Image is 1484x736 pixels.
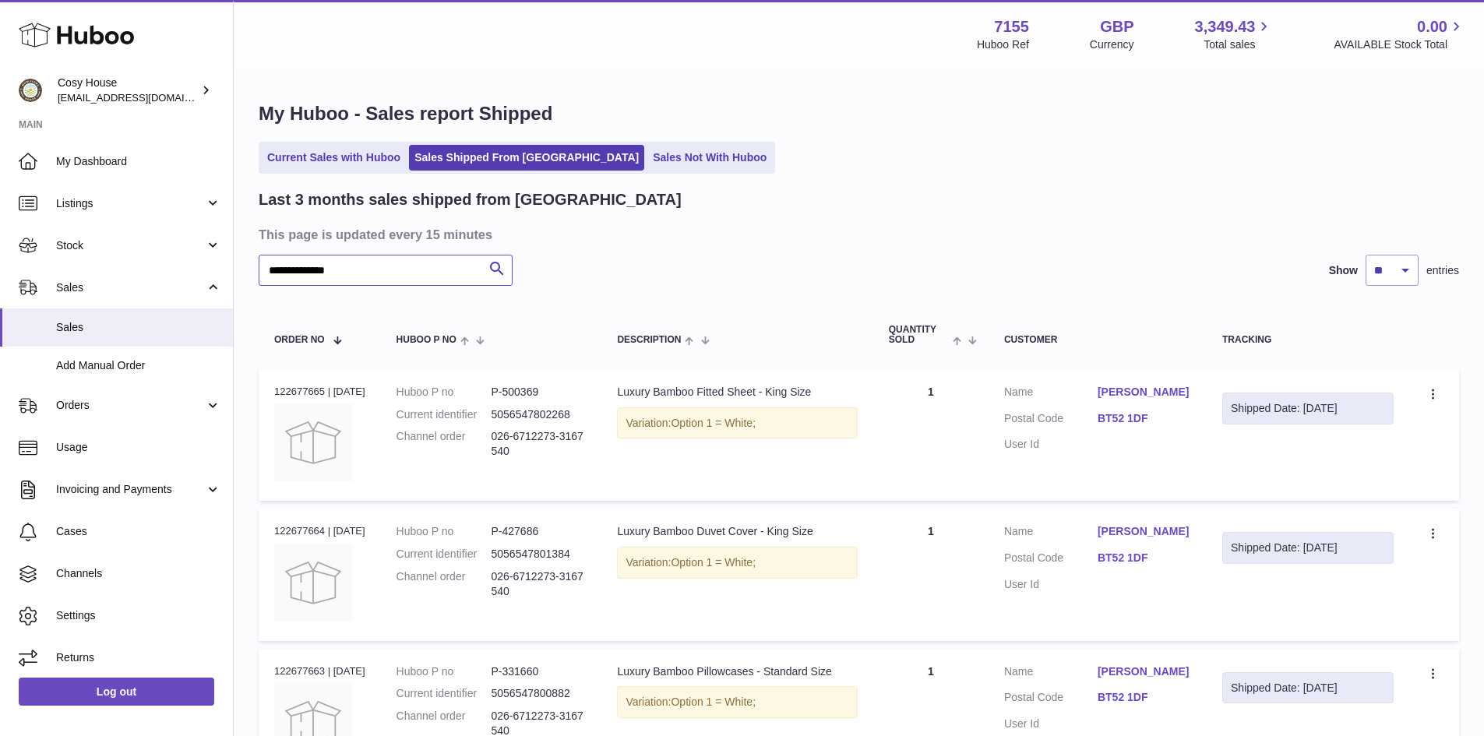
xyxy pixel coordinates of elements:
span: Option 1 = White; [671,417,756,429]
dt: User Id [1004,717,1098,731]
dd: 5056547800882 [491,686,586,701]
div: Variation: [617,686,857,718]
td: 1 [873,509,989,640]
span: Usage [56,440,221,455]
span: Sales [56,320,221,335]
div: Luxury Bamboo Pillowcases - Standard Size [617,664,857,679]
dt: Postal Code [1004,411,1098,430]
a: [PERSON_NAME] [1098,385,1191,400]
a: BT52 1DF [1098,411,1191,426]
span: Quantity Sold [889,325,949,345]
span: 0.00 [1417,16,1447,37]
img: info@wholesomegoods.com [19,79,42,102]
dd: 5056547802268 [491,407,586,422]
span: Description [617,335,681,345]
span: Sales [56,280,205,295]
dt: Name [1004,385,1098,403]
div: Luxury Bamboo Duvet Cover - King Size [617,524,857,539]
span: Returns [56,650,221,665]
span: entries [1426,263,1459,278]
dd: 026-6712273-3167540 [491,429,586,459]
dt: Huboo P no [397,385,492,400]
img: no-photo.jpg [274,403,352,481]
div: 122677665 | [DATE] [274,385,365,399]
div: Variation: [617,547,857,579]
dt: User Id [1004,577,1098,592]
div: Cosy House [58,76,198,105]
dt: Channel order [397,569,492,599]
dd: 026-6712273-3167540 [491,569,586,599]
dd: P-427686 [491,524,586,539]
dt: Channel order [397,429,492,459]
span: Stock [56,238,205,253]
h2: Last 3 months sales shipped from [GEOGRAPHIC_DATA] [259,189,682,210]
dd: P-331660 [491,664,586,679]
dt: Current identifier [397,547,492,562]
dt: Name [1004,664,1098,683]
dt: Huboo P no [397,664,492,679]
span: Cases [56,524,221,539]
span: Option 1 = White; [671,696,756,708]
span: AVAILABLE Stock Total [1334,37,1465,52]
span: My Dashboard [56,154,221,169]
div: Shipped Date: [DATE] [1231,541,1385,555]
dt: Name [1004,524,1098,543]
a: BT52 1DF [1098,690,1191,705]
a: Sales Not With Huboo [647,145,772,171]
div: Tracking [1222,335,1394,345]
dt: Postal Code [1004,690,1098,709]
dt: Current identifier [397,686,492,701]
span: Listings [56,196,205,211]
span: Orders [56,398,205,413]
strong: GBP [1100,16,1133,37]
a: Log out [19,678,214,706]
div: Variation: [617,407,857,439]
a: Sales Shipped From [GEOGRAPHIC_DATA] [409,145,644,171]
h3: This page is updated every 15 minutes [259,226,1455,243]
a: 3,349.43 Total sales [1195,16,1274,52]
span: [EMAIL_ADDRESS][DOMAIN_NAME] [58,91,229,104]
dd: 5056547801384 [491,547,586,562]
div: Huboo Ref [977,37,1029,52]
div: 122677664 | [DATE] [274,524,365,538]
span: Invoicing and Payments [56,482,205,497]
div: Shipped Date: [DATE] [1231,681,1385,696]
span: Option 1 = White; [671,556,756,569]
div: 122677663 | [DATE] [274,664,365,678]
label: Show [1329,263,1358,278]
span: Order No [274,335,325,345]
span: Total sales [1204,37,1273,52]
dt: Current identifier [397,407,492,422]
a: BT52 1DF [1098,551,1191,565]
dd: P-500369 [491,385,586,400]
strong: 7155 [994,16,1029,37]
span: Add Manual Order [56,358,221,373]
a: [PERSON_NAME] [1098,664,1191,679]
dt: User Id [1004,437,1098,452]
a: 0.00 AVAILABLE Stock Total [1334,16,1465,52]
td: 1 [873,369,989,501]
a: Current Sales with Huboo [262,145,406,171]
span: Settings [56,608,221,623]
dt: Postal Code [1004,551,1098,569]
div: Shipped Date: [DATE] [1231,401,1385,416]
dt: Huboo P no [397,524,492,539]
a: [PERSON_NAME] [1098,524,1191,539]
span: Channels [56,566,221,581]
div: Currency [1090,37,1134,52]
div: Customer [1004,335,1191,345]
span: Huboo P no [397,335,456,345]
img: no-photo.jpg [274,544,352,622]
div: Luxury Bamboo Fitted Sheet - King Size [617,385,857,400]
span: 3,349.43 [1195,16,1256,37]
h1: My Huboo - Sales report Shipped [259,101,1459,126]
